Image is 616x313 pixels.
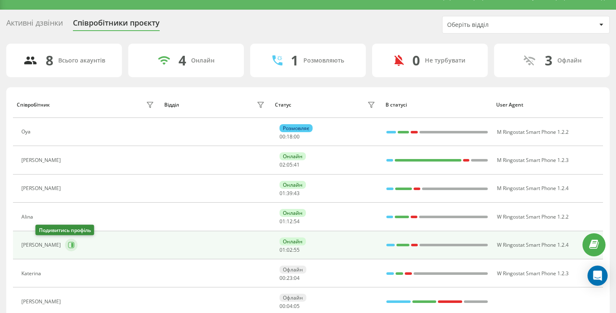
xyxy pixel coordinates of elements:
[294,274,300,282] span: 04
[386,102,488,108] div: В статусі
[179,52,186,68] div: 4
[191,57,215,64] div: Онлайн
[280,161,285,168] span: 02
[21,271,43,276] div: Katerina
[287,218,292,225] span: 12
[291,52,298,68] div: 1
[21,242,63,248] div: [PERSON_NAME]
[21,129,33,135] div: Oya
[280,247,300,253] div: : :
[280,274,285,282] span: 00
[287,133,292,140] span: 18
[280,303,285,310] span: 00
[36,225,94,235] div: Подивитись профіль
[280,275,300,281] div: : :
[280,303,300,309] div: : :
[447,21,547,29] div: Оберіть відділ
[280,190,285,197] span: 01
[497,241,569,248] span: W Ringostat Smart Phone 1.2.4
[287,274,292,282] span: 23
[497,185,569,192] span: M Ringostat Smart Phone 1.2.4
[557,57,582,64] div: Офлайн
[588,266,608,286] div: Open Intercom Messenger
[287,190,292,197] span: 39
[280,152,306,160] div: Онлайн
[280,162,300,168] div: : :
[280,133,285,140] span: 00
[58,57,105,64] div: Всього акаунтів
[497,156,569,164] span: M Ringostat Smart Phone 1.2.3
[497,213,569,220] span: W Ringostat Smart Phone 1.2.2
[21,299,63,305] div: [PERSON_NAME]
[545,52,552,68] div: 3
[280,219,300,224] div: : :
[412,52,420,68] div: 0
[280,237,306,245] div: Онлайн
[280,246,285,253] span: 01
[280,190,300,196] div: : :
[287,303,292,310] span: 04
[280,209,306,217] div: Онлайн
[425,57,466,64] div: Не турбувати
[287,161,292,168] span: 05
[497,270,569,277] span: W Ringostat Smart Phone 1.2.3
[497,128,569,136] span: M Ringostat Smart Phone 1.2.2
[46,52,53,68] div: 8
[294,133,300,140] span: 00
[6,18,63,31] div: Активні дзвінки
[21,214,35,220] div: Alina
[280,181,306,189] div: Онлайн
[294,303,300,310] span: 05
[21,185,63,191] div: [PERSON_NAME]
[280,218,285,225] span: 01
[294,218,300,225] span: 54
[287,246,292,253] span: 02
[17,102,50,108] div: Співробітник
[294,190,300,197] span: 43
[73,18,160,31] div: Співробітники проєкту
[275,102,291,108] div: Статус
[303,57,344,64] div: Розмовляють
[164,102,179,108] div: Відділ
[294,246,300,253] span: 55
[294,161,300,168] span: 41
[280,294,306,302] div: Офлайн
[496,102,599,108] div: User Agent
[280,134,300,140] div: : :
[21,157,63,163] div: [PERSON_NAME]
[280,266,306,274] div: Офлайн
[280,124,313,132] div: Розмовляє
